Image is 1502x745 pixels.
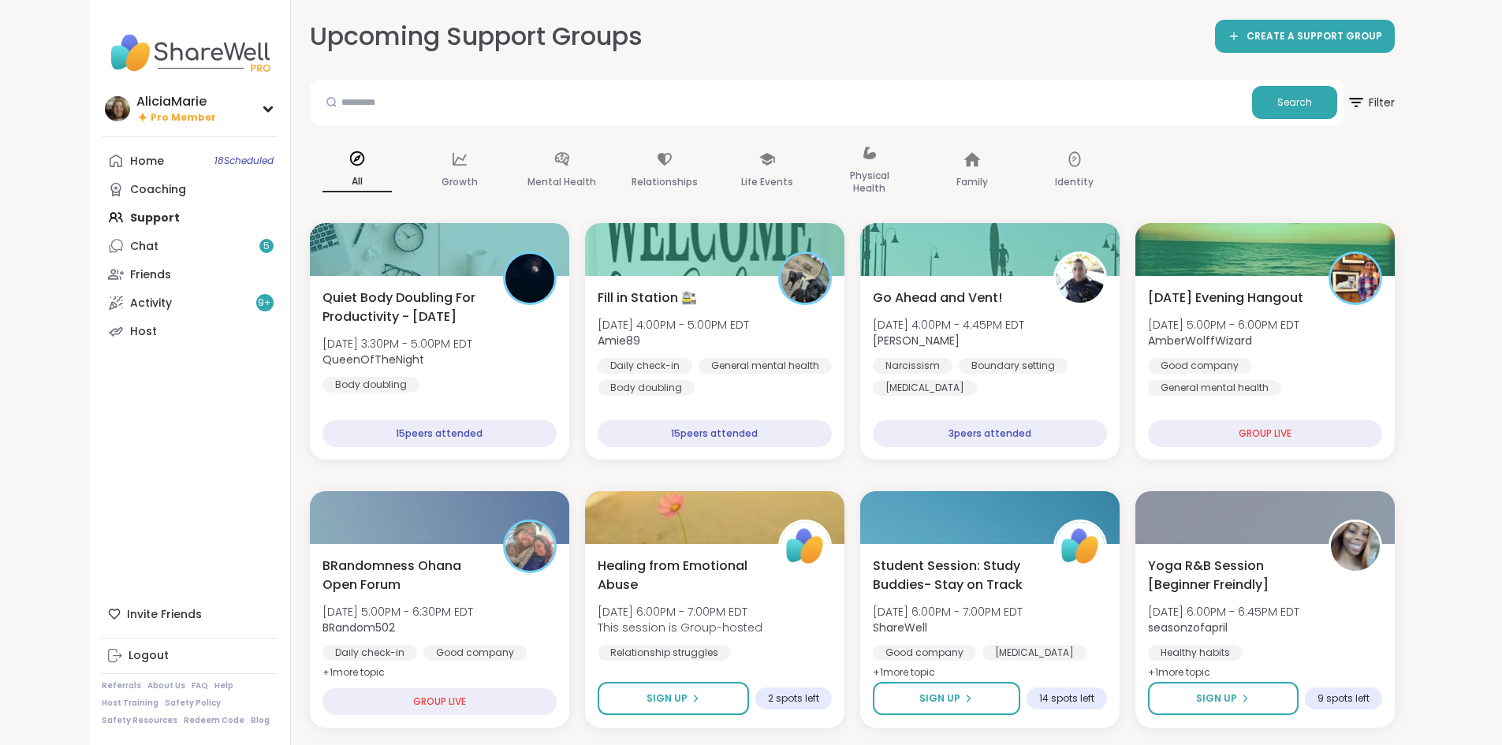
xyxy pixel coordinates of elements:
[1148,420,1382,447] div: GROUP LIVE
[873,645,976,661] div: Good company
[873,333,960,348] b: [PERSON_NAME]
[310,19,643,54] h2: Upcoming Support Groups
[130,154,164,169] div: Home
[873,604,1023,620] span: [DATE] 6:00PM - 7:00PM EDT
[214,155,274,167] span: 18 Scheduled
[322,604,473,620] span: [DATE] 5:00PM - 6:30PM EDT
[1148,620,1228,635] b: seasonzofapril
[129,648,169,664] div: Logout
[1215,20,1395,53] a: CREATE A SUPPORT GROUP
[598,682,749,715] button: Sign Up
[505,254,554,303] img: QueenOfTheNight
[919,691,960,706] span: Sign Up
[1056,254,1105,303] img: Jorge_Z
[130,182,186,198] div: Coaching
[632,173,698,192] p: Relationships
[102,698,158,709] a: Host Training
[1148,604,1299,620] span: [DATE] 6:00PM - 6:45PM EDT
[598,620,762,635] span: This session is Group-hosted
[102,715,177,726] a: Safety Resources
[1148,317,1299,333] span: [DATE] 5:00PM - 6:00PM EDT
[598,645,731,661] div: Relationship struggles
[1148,380,1281,396] div: General mental health
[959,358,1068,374] div: Boundary setting
[598,358,692,374] div: Daily check-in
[598,604,762,620] span: [DATE] 6:00PM - 7:00PM EDT
[258,296,271,310] span: 9 +
[165,698,221,709] a: Safety Policy
[598,317,749,333] span: [DATE] 4:00PM - 5:00PM EDT
[768,692,819,705] span: 2 spots left
[873,380,977,396] div: [MEDICAL_DATA]
[1148,333,1252,348] b: AmberWolffWizard
[130,324,157,340] div: Host
[322,620,395,635] b: BRandom502
[647,691,688,706] span: Sign Up
[130,267,171,283] div: Friends
[873,682,1020,715] button: Sign Up
[505,522,554,571] img: BRandom502
[322,289,486,326] span: Quiet Body Doubling For Productivity - [DATE]
[873,557,1036,594] span: Student Session: Study Buddies- Stay on Track
[105,96,130,121] img: AliciaMarie
[598,333,640,348] b: Amie89
[102,289,278,317] a: Activity9+
[130,239,158,255] div: Chat
[1148,645,1243,661] div: Healthy habits
[598,289,697,307] span: Fill in Station 🚉
[184,715,244,726] a: Redeem Code
[1277,95,1312,110] span: Search
[835,166,904,198] p: Physical Health
[442,173,478,192] p: Growth
[699,358,832,374] div: General mental health
[1247,30,1382,43] span: CREATE A SUPPORT GROUP
[322,172,392,192] p: All
[102,600,278,628] div: Invite Friends
[1148,557,1311,594] span: Yoga R&B Session [Beginner Freindly]
[781,522,829,571] img: ShareWell
[322,336,472,352] span: [DATE] 3:30PM - 5:00PM EDT
[102,642,278,670] a: Logout
[1196,691,1237,706] span: Sign Up
[102,147,278,175] a: Home18Scheduled
[322,377,419,393] div: Body doubling
[423,645,527,661] div: Good company
[1148,358,1251,374] div: Good company
[102,25,278,80] img: ShareWell Nav Logo
[1318,692,1370,705] span: 9 spots left
[1331,254,1380,303] img: AmberWolffWizard
[102,232,278,260] a: Chat5
[1055,173,1094,192] p: Identity
[1039,692,1094,705] span: 14 spots left
[263,240,270,253] span: 5
[1347,80,1395,125] button: Filter
[873,358,952,374] div: Narcissism
[136,93,216,110] div: AliciaMarie
[527,173,596,192] p: Mental Health
[102,317,278,345] a: Host
[322,688,557,715] div: GROUP LIVE
[1148,289,1303,307] span: [DATE] Evening Hangout
[1056,522,1105,571] img: ShareWell
[873,317,1024,333] span: [DATE] 4:00PM - 4:45PM EDT
[1252,86,1337,119] button: Search
[982,645,1086,661] div: [MEDICAL_DATA]
[251,715,270,726] a: Blog
[322,352,424,367] b: QueenOfTheNight
[102,260,278,289] a: Friends
[598,380,695,396] div: Body doubling
[956,173,988,192] p: Family
[147,680,185,691] a: About Us
[873,289,1002,307] span: Go Ahead and Vent!
[322,557,486,594] span: BRandomness Ohana Open Forum
[102,680,141,691] a: Referrals
[598,557,761,594] span: Healing from Emotional Abuse
[130,296,172,311] div: Activity
[214,680,233,691] a: Help
[102,175,278,203] a: Coaching
[1331,522,1380,571] img: seasonzofapril
[781,254,829,303] img: Amie89
[322,420,557,447] div: 15 peers attended
[598,420,832,447] div: 15 peers attended
[1347,84,1395,121] span: Filter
